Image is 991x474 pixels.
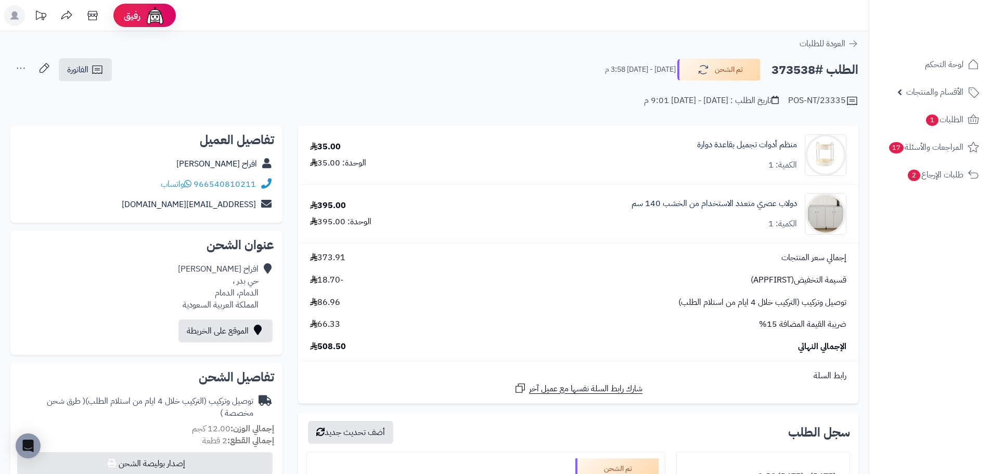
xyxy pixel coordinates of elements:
a: 966540810211 [194,178,256,190]
img: logo-2.png [920,21,981,43]
span: المراجعات والأسئلة [888,140,963,155]
span: ضريبة القيمة المضافة 15% [759,318,846,330]
a: طلبات الإرجاع2 [876,162,985,187]
small: 2 قطعة [202,434,274,447]
small: 12.00 كجم [192,422,274,435]
div: افراح [PERSON_NAME] حي بدر ، الدمام، الدمام المملكة العربية السعودية [178,263,259,311]
img: 1729525667-110316010062-90x90.jpg [805,134,846,176]
span: الطلبات [925,112,963,127]
h2: تفاصيل الشحن [19,371,274,383]
div: 395.00 [310,200,346,212]
div: الوحدة: 395.00 [310,216,371,228]
span: توصيل وتركيب (التركيب خلال 4 ايام من استلام الطلب) [678,297,846,309]
span: شارك رابط السلة نفسها مع عميل آخر [529,383,642,395]
span: 66.33 [310,318,340,330]
span: الأقسام والمنتجات [906,85,963,99]
a: تحديثات المنصة [28,5,54,29]
strong: إجمالي القطع: [227,434,274,447]
span: الفاتورة [67,63,88,76]
h2: الطلب #373538 [771,59,858,81]
a: افراح [PERSON_NAME] [176,158,257,170]
strong: إجمالي الوزن: [230,422,274,435]
div: Open Intercom Messenger [16,433,41,458]
h3: سجل الطلب [788,426,850,439]
span: 86.96 [310,297,340,309]
a: الطلبات1 [876,107,985,132]
div: الكمية: 1 [768,159,797,171]
div: توصيل وتركيب (التركيب خلال 4 ايام من استلام الطلب) [19,395,253,419]
a: منظم أدوات تجميل بقاعدة دوارة [697,139,797,151]
span: 1 [925,114,938,126]
span: 508.50 [310,341,346,353]
span: -18.70 [310,274,343,286]
span: لوحة التحكم [925,57,963,72]
span: ( طرق شحن مخصصة ) [47,395,253,419]
a: العودة للطلبات [800,37,858,50]
span: رفيق [124,9,140,22]
button: تم الشحن [677,59,761,81]
a: [EMAIL_ADDRESS][DOMAIN_NAME] [122,198,256,211]
h2: تفاصيل العميل [19,134,274,146]
span: العودة للطلبات [800,37,845,50]
a: شارك رابط السلة نفسها مع عميل آخر [514,382,642,395]
a: واتساب [161,178,191,190]
a: دولاب عصري متعدد الاستخدام من الخشب 140 سم [632,198,797,210]
a: الفاتورة [59,58,112,81]
div: الكمية: 1 [768,218,797,230]
img: ai-face.png [145,5,165,26]
span: قسيمة التخفيض(APPFIRST) [751,274,846,286]
span: الإجمالي النهائي [798,341,846,353]
span: طلبات الإرجاع [907,168,963,182]
button: أضف تحديث جديد [308,421,393,444]
div: الوحدة: 35.00 [310,157,366,169]
span: إجمالي سعر المنتجات [781,252,846,264]
div: تاريخ الطلب : [DATE] - [DATE] 9:01 م [644,95,779,107]
a: المراجعات والأسئلة17 [876,135,985,160]
a: لوحة التحكم [876,52,985,77]
h2: عنوان الشحن [19,239,274,251]
span: 2 [907,169,920,181]
small: [DATE] - [DATE] 3:58 م [605,65,676,75]
div: 35.00 [310,141,341,153]
span: 17 [889,142,904,153]
div: POS-NT/23335 [788,95,858,107]
a: الموقع على الخريطة [178,319,273,342]
img: 1753947748-1-90x90.jpg [805,193,846,235]
div: رابط السلة [302,370,854,382]
span: 373.91 [310,252,345,264]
